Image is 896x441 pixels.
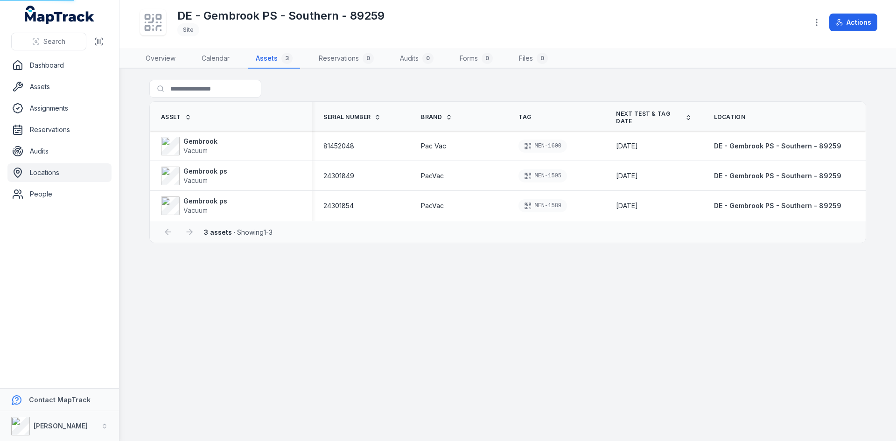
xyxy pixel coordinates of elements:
div: MEN-1595 [518,169,567,182]
span: · Showing 1 - 3 [204,228,273,236]
span: DE - Gembrook PS - Southern - 89259 [714,142,841,150]
a: People [7,185,112,203]
span: Asset [161,113,181,121]
a: DE - Gembrook PS - Southern - 89259 [714,171,841,181]
a: Overview [138,49,183,69]
span: [DATE] [616,202,638,210]
span: Vacuum [183,206,208,214]
a: Audits0 [392,49,441,69]
span: PacVac [421,201,444,210]
button: Actions [829,14,877,31]
span: 81452048 [323,141,354,151]
a: Audits [7,142,112,161]
span: DE - Gembrook PS - Southern - 89259 [714,172,841,180]
span: [DATE] [616,172,638,180]
a: Brand [421,113,452,121]
a: Forms0 [452,49,500,69]
a: Calendar [194,49,237,69]
span: [DATE] [616,142,638,150]
a: DE - Gembrook PS - Southern - 89259 [714,201,841,210]
strong: Gembrook ps [183,167,227,176]
span: Search [43,37,65,46]
div: 0 [422,53,434,64]
a: Gembrook psVacuum [161,167,227,185]
a: Assets [7,77,112,96]
a: Assignments [7,99,112,118]
div: MEN-1600 [518,140,567,153]
a: Reservations [7,120,112,139]
a: Dashboard [7,56,112,75]
span: 24301849 [323,171,354,181]
span: Tag [518,113,531,121]
strong: Gembrook [183,137,217,146]
span: PacVac [421,171,444,181]
span: Location [714,113,745,121]
a: Assets3 [248,49,300,69]
h1: DE - Gembrook PS - Southern - 89259 [177,8,385,23]
a: Next test & tag date [616,110,691,125]
a: Asset [161,113,191,121]
a: DE - Gembrook PS - Southern - 89259 [714,141,841,151]
a: Serial Number [323,113,381,121]
span: DE - Gembrook PS - Southern - 89259 [714,202,841,210]
span: Vacuum [183,147,208,154]
div: 0 [363,53,374,64]
a: Gembrook psVacuum [161,196,227,215]
span: Vacuum [183,176,208,184]
div: Site [177,23,199,36]
span: Next test & tag date [616,110,681,125]
a: Locations [7,163,112,182]
div: 3 [281,53,293,64]
time: 2/13/2026, 10:00:00 AM [616,201,638,210]
div: MEN-1589 [518,199,567,212]
span: Serial Number [323,113,371,121]
div: 0 [482,53,493,64]
a: Reservations0 [311,49,381,69]
span: Pac Vac [421,141,446,151]
strong: 3 assets [204,228,232,236]
time: 2/13/2026, 11:00:00 AM [616,141,638,151]
time: 2/13/2026, 10:00:00 AM [616,171,638,181]
span: Brand [421,113,442,121]
span: 24301854 [323,201,354,210]
a: MapTrack [25,6,95,24]
strong: Contact MapTrack [29,396,91,404]
a: Files0 [511,49,555,69]
a: GembrookVacuum [161,137,217,155]
div: 0 [537,53,548,64]
strong: [PERSON_NAME] [34,422,88,430]
button: Search [11,33,86,50]
strong: Gembrook ps [183,196,227,206]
